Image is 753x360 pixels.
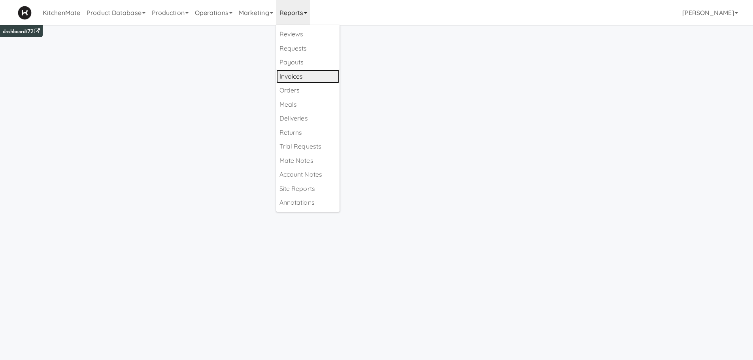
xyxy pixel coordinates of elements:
a: Trial Requests [276,139,340,154]
a: Site Reports [276,182,340,196]
img: Micromart [18,6,32,20]
a: dashboard/72 [3,27,40,36]
a: Annotations [276,196,340,210]
a: Mate Notes [276,154,340,168]
a: Orders [276,83,340,98]
a: Meals [276,98,340,112]
a: Reviews [276,27,340,41]
a: Deliveries [276,111,340,126]
a: Returns [276,126,340,140]
a: Payouts [276,55,340,70]
a: Account Notes [276,168,340,182]
a: Invoices [276,70,340,84]
a: Requests [276,41,340,56]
